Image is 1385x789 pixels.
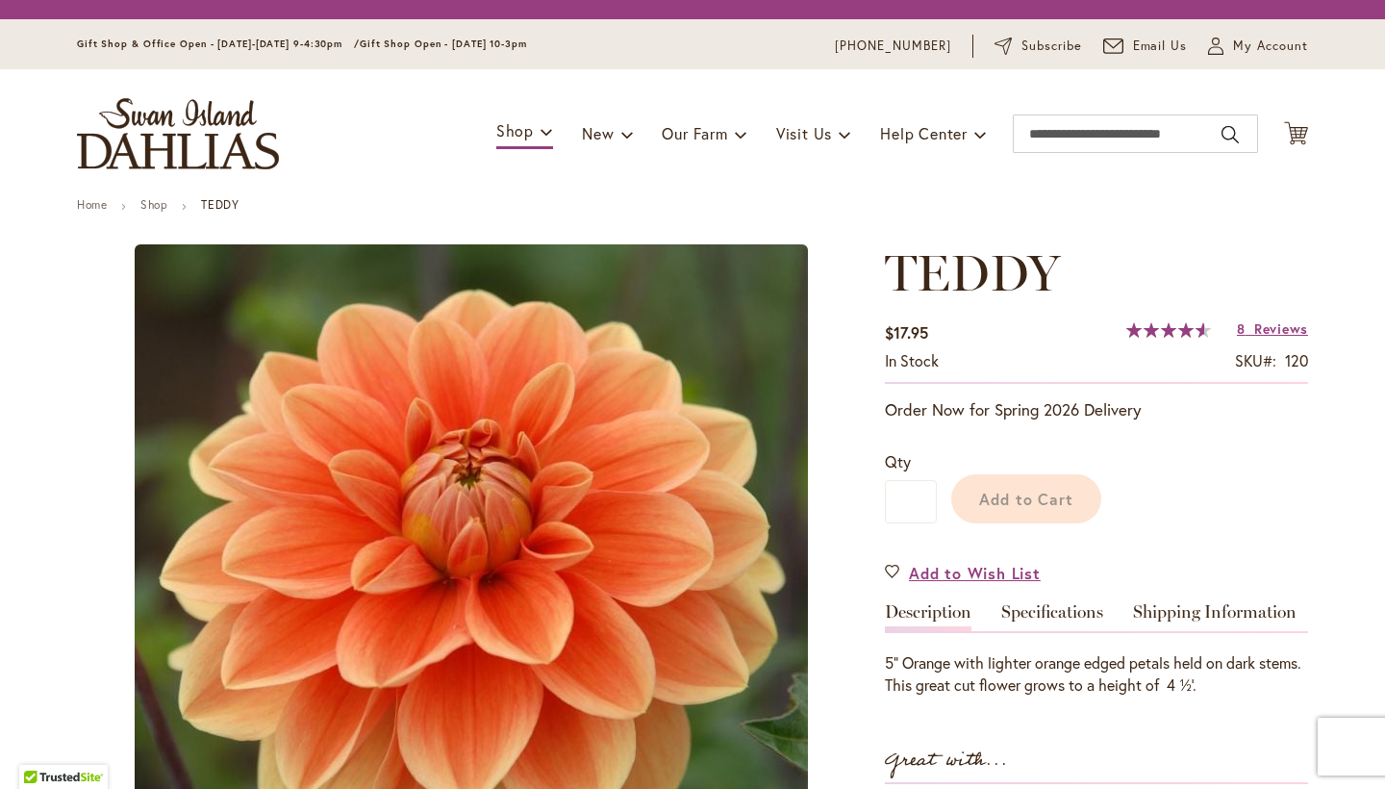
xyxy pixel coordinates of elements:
a: Add to Wish List [885,562,1041,584]
div: Detailed Product Info [885,603,1308,697]
p: Order Now for Spring 2026 Delivery [885,398,1308,421]
a: [PHONE_NUMBER] [835,37,951,56]
span: New [582,123,614,143]
a: store logo [77,98,279,169]
span: Subscribe [1021,37,1082,56]
span: Gift Shop & Office Open - [DATE]-[DATE] 9-4:30pm / [77,38,360,50]
a: Home [77,197,107,212]
span: My Account [1233,37,1308,56]
span: In stock [885,350,939,370]
span: Email Us [1133,37,1188,56]
a: Specifications [1001,603,1103,631]
span: $17.95 [885,322,928,343]
div: 120 [1285,350,1308,372]
a: Description [885,603,971,631]
div: 92% [1126,322,1211,338]
a: Shipping Information [1133,603,1297,631]
span: Help Center [880,123,968,143]
strong: Great with... [885,745,1008,776]
div: Availability [885,350,939,372]
span: Visit Us [776,123,832,143]
span: Gift Shop Open - [DATE] 10-3pm [360,38,527,50]
span: Reviews [1254,319,1308,338]
span: 8 [1237,319,1246,338]
a: 8 Reviews [1237,319,1308,338]
a: Subscribe [995,37,1082,56]
span: TEDDY [885,242,1060,303]
a: Shop [140,197,167,212]
strong: SKU [1235,350,1276,370]
iframe: Launch Accessibility Center [14,721,68,775]
span: Our Farm [662,123,727,143]
span: Qty [885,451,911,471]
span: Add to Wish List [909,562,1041,584]
button: My Account [1208,37,1308,56]
a: Email Us [1103,37,1188,56]
strong: TEDDY [201,197,239,212]
div: 5” Orange with lighter orange edged petals held on dark stems. This great cut flower grows to a h... [885,652,1308,697]
span: Shop [496,120,534,140]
